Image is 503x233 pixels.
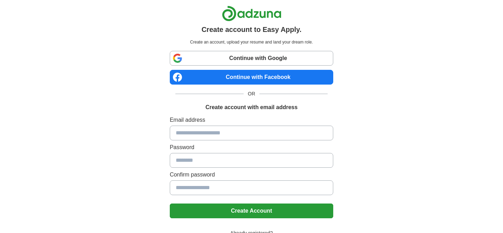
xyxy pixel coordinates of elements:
h1: Create account with email address [205,103,298,112]
a: Continue with Google [170,51,333,66]
h1: Create account to Easy Apply. [202,24,302,35]
label: Email address [170,116,333,124]
a: Continue with Facebook [170,70,333,85]
p: Create an account, upload your resume and land your dream role. [171,39,332,45]
label: Confirm password [170,171,333,179]
span: OR [244,90,259,98]
label: Password [170,143,333,152]
button: Create Account [170,204,333,218]
img: Adzuna logo [222,6,281,21]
